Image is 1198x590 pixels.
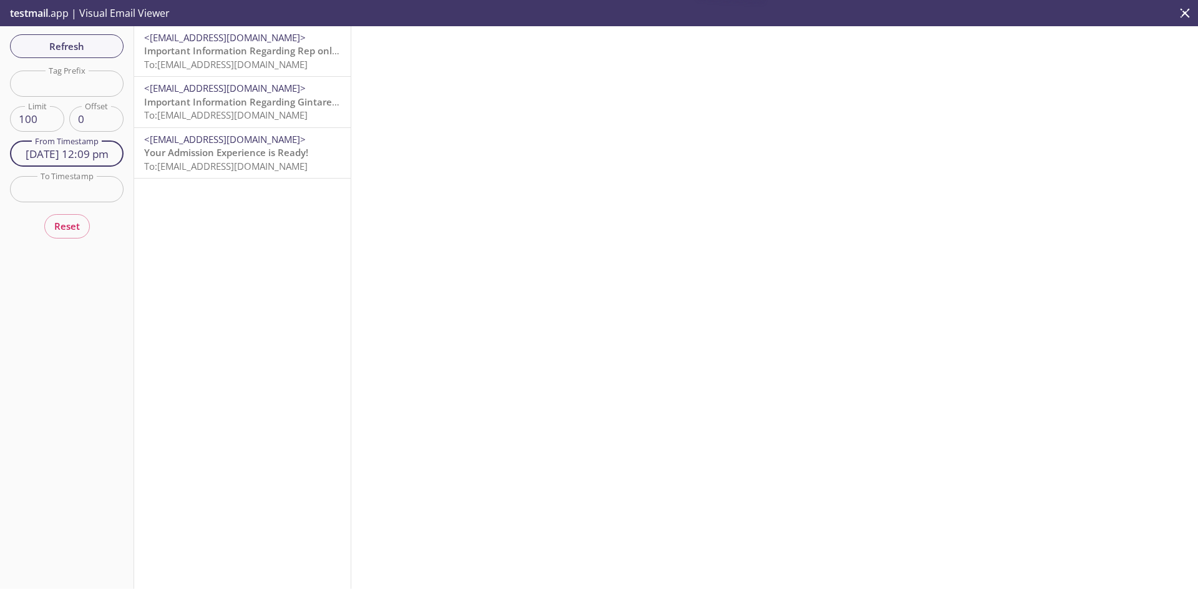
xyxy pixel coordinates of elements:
span: To: [EMAIL_ADDRESS][DOMAIN_NAME] [144,160,308,172]
span: Refresh [20,38,114,54]
button: Refresh [10,34,124,58]
span: Important Information Regarding Gintare Test's Admission to ACME 2019 [144,96,474,108]
button: Reset [44,214,90,238]
nav: emails [134,26,351,179]
div: <[EMAIL_ADDRESS][DOMAIN_NAME]>Important Information Regarding Rep only Test's Admission to ACME 2... [134,26,351,76]
span: Important Information Regarding Rep only Test's Admission to ACME 2019 [144,44,479,57]
span: <[EMAIL_ADDRESS][DOMAIN_NAME]> [144,31,306,44]
span: To: [EMAIL_ADDRESS][DOMAIN_NAME] [144,58,308,71]
span: testmail [10,6,48,20]
div: <[EMAIL_ADDRESS][DOMAIN_NAME]>Important Information Regarding Gintare Test's Admission to ACME 20... [134,77,351,127]
span: To: [EMAIL_ADDRESS][DOMAIN_NAME] [144,109,308,121]
span: <[EMAIL_ADDRESS][DOMAIN_NAME]> [144,82,306,94]
div: <[EMAIL_ADDRESS][DOMAIN_NAME]>Your Admission Experience is Ready!To:[EMAIL_ADDRESS][DOMAIN_NAME] [134,128,351,178]
span: Reset [54,218,80,234]
span: Your Admission Experience is Ready! [144,146,308,159]
span: <[EMAIL_ADDRESS][DOMAIN_NAME]> [144,133,306,145]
